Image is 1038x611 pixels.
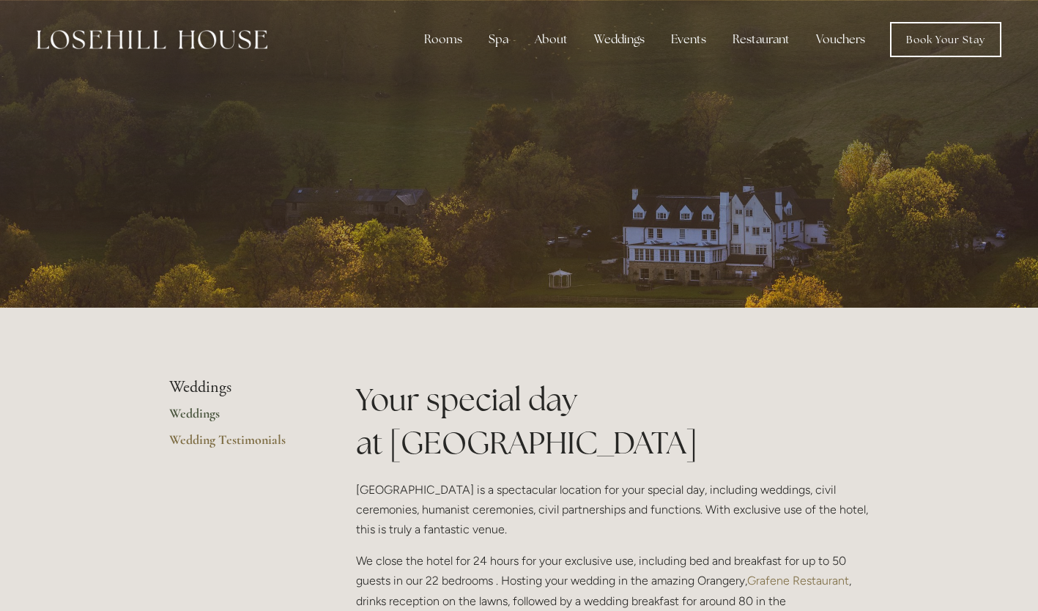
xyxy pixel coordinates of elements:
[169,405,309,432] a: Weddings
[721,25,801,54] div: Restaurant
[356,480,870,540] p: [GEOGRAPHIC_DATA] is a spectacular location for your special day, including weddings, civil cerem...
[747,574,849,588] a: Grafene Restaurant
[659,25,718,54] div: Events
[804,25,877,54] a: Vouchers
[582,25,656,54] div: Weddings
[523,25,579,54] div: About
[169,432,309,458] a: Wedding Testimonials
[356,378,870,464] h1: Your special day at [GEOGRAPHIC_DATA]
[477,25,520,54] div: Spa
[890,22,1001,57] a: Book Your Stay
[169,378,309,397] li: Weddings
[37,30,267,49] img: Losehill House
[412,25,474,54] div: Rooms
